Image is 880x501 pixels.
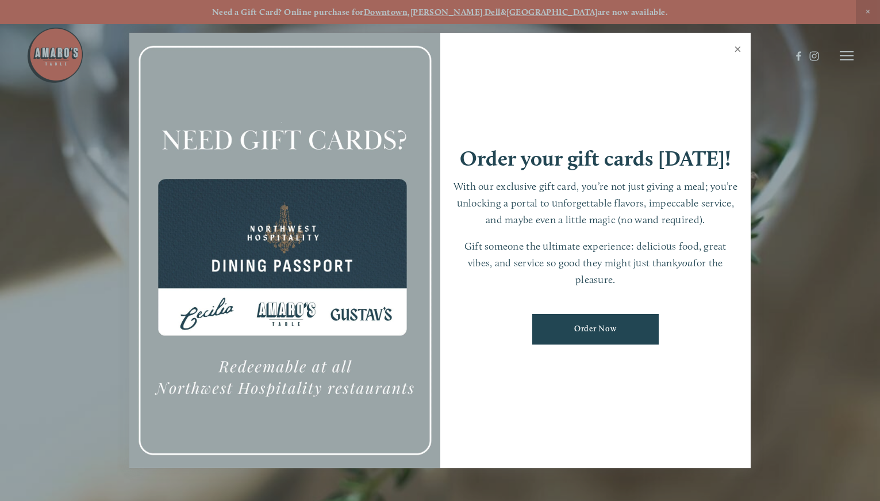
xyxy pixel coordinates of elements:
[678,257,693,269] em: you
[727,35,749,67] a: Close
[532,314,659,345] a: Order Now
[452,178,740,228] p: With our exclusive gift card, you’re not just giving a meal; you’re unlocking a portal to unforge...
[460,148,731,169] h1: Order your gift cards [DATE]!
[452,238,740,288] p: Gift someone the ultimate experience: delicious food, great vibes, and service so good they might...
